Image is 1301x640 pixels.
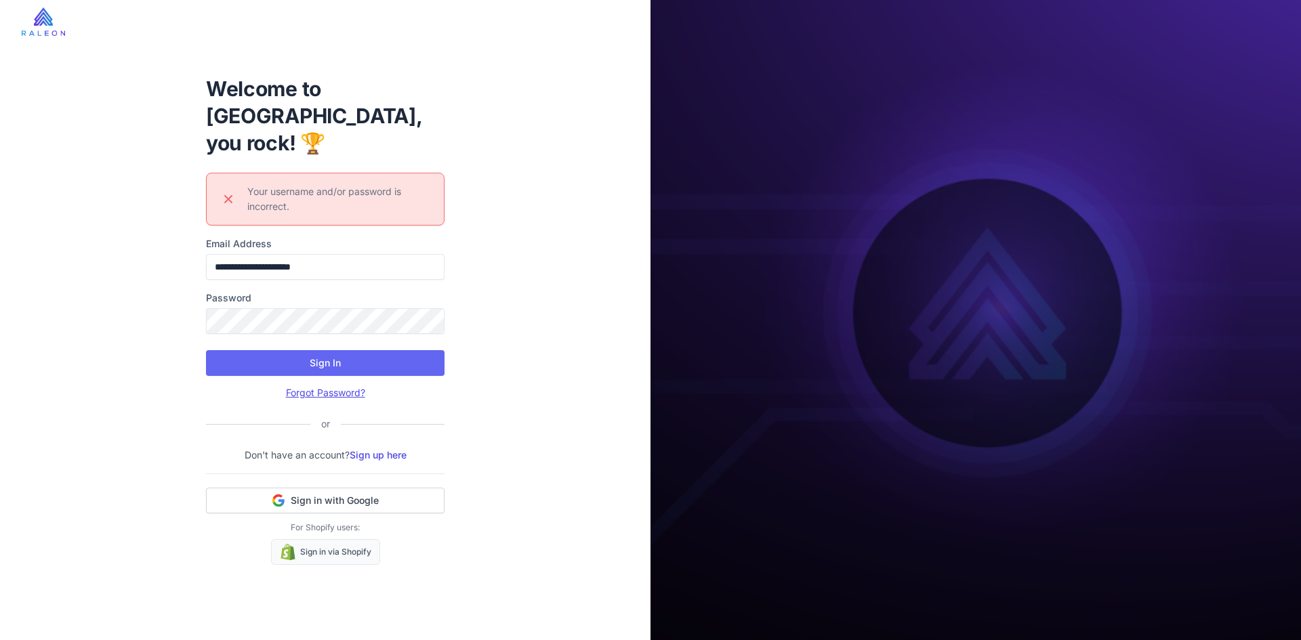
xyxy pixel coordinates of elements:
[271,539,380,565] a: Sign in via Shopify
[247,184,433,214] div: Your username and/or password is incorrect.
[206,236,445,251] label: Email Address
[206,291,445,305] label: Password
[310,417,341,431] div: or
[350,449,407,461] a: Sign up here
[206,521,445,534] p: For Shopify users:
[206,75,445,156] h1: Welcome to [GEOGRAPHIC_DATA], you rock! 🏆
[22,7,65,36] img: raleon-logo-whitebg.9aac0268.jpg
[286,387,365,398] a: Forgot Password?
[206,448,445,463] p: Don't have an account?
[291,494,379,507] span: Sign in with Google
[206,488,445,513] button: Sign in with Google
[206,350,445,376] button: Sign In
